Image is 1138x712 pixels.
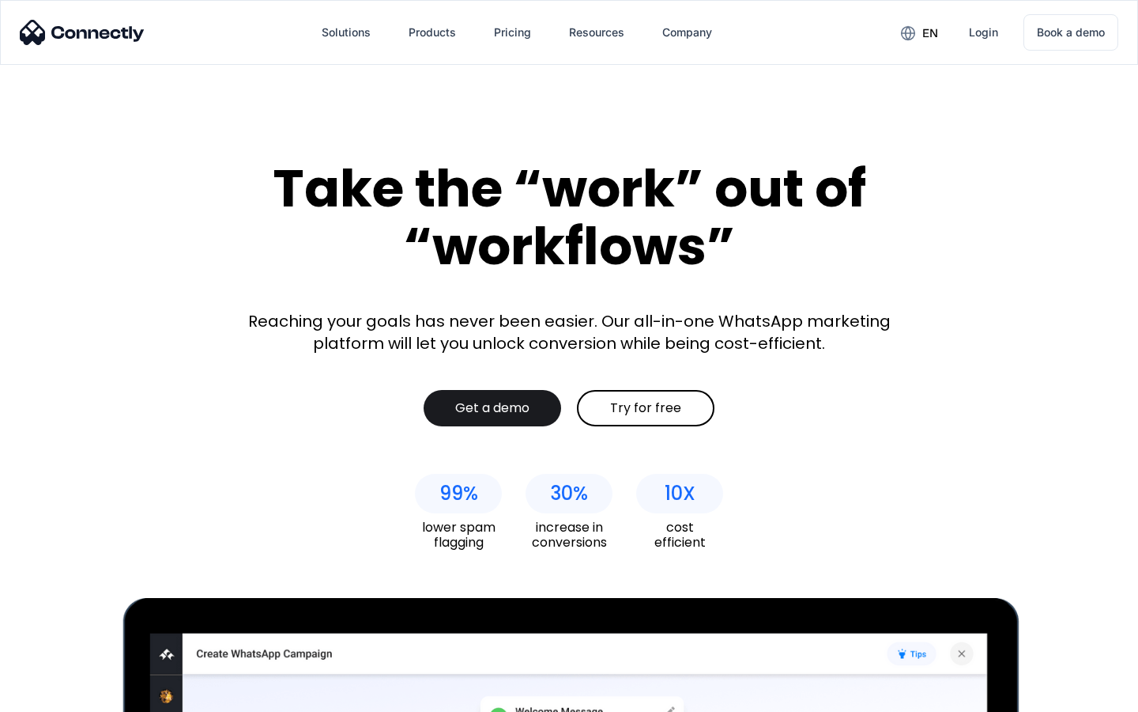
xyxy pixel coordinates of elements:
[213,160,925,275] div: Take the “work” out of “workflows”
[636,520,723,550] div: cost efficient
[577,390,714,426] a: Try for free
[956,13,1011,51] a: Login
[662,21,712,44] div: Company
[424,390,561,426] a: Get a demo
[610,400,681,416] div: Try for free
[569,21,624,44] div: Resources
[439,483,478,505] div: 99%
[32,684,95,706] ul: Language list
[455,400,529,416] div: Get a demo
[415,520,502,550] div: lower spam flagging
[409,21,456,44] div: Products
[16,684,95,706] aside: Language selected: English
[20,20,145,45] img: Connectly Logo
[322,21,371,44] div: Solutions
[481,13,544,51] a: Pricing
[494,21,531,44] div: Pricing
[665,483,695,505] div: 10X
[237,310,901,354] div: Reaching your goals has never been easier. Our all-in-one WhatsApp marketing platform will let yo...
[969,21,998,44] div: Login
[922,22,938,44] div: en
[1023,14,1118,51] a: Book a demo
[526,520,612,550] div: increase in conversions
[550,483,588,505] div: 30%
